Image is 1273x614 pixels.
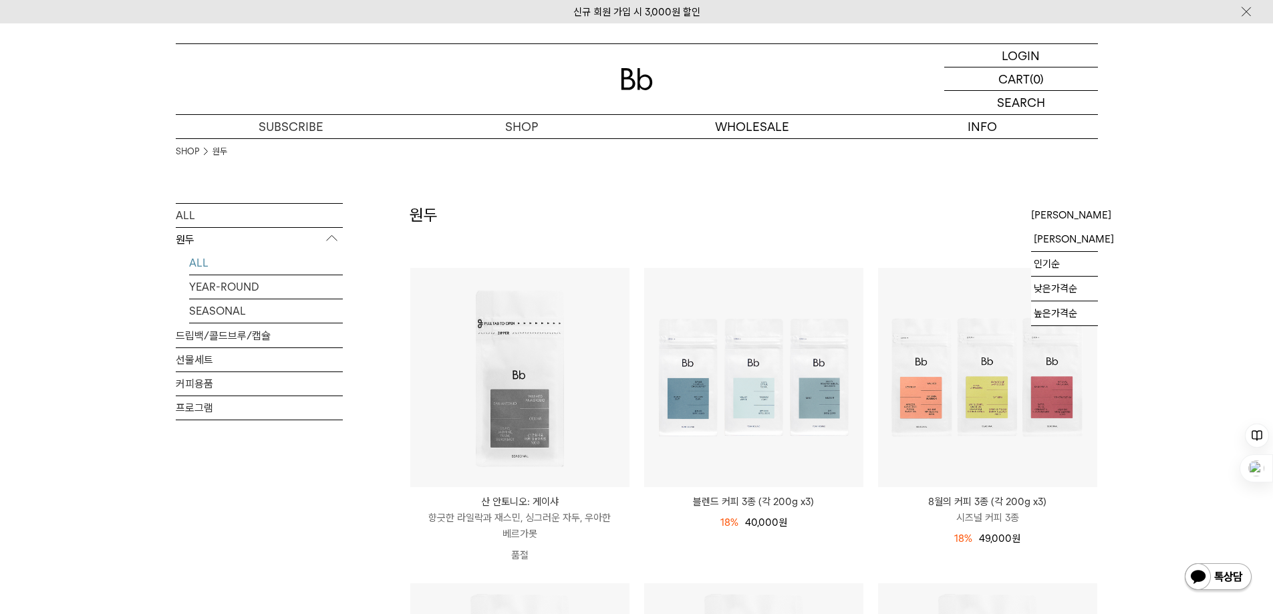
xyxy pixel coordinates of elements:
[1031,233,1114,245] label: [PERSON_NAME]
[410,510,629,542] p: 향긋한 라일락과 재스민, 싱그러운 자두, 우아한 베르가못
[176,228,343,252] p: 원두
[979,532,1020,545] span: 49,000
[779,516,787,528] span: 원
[954,530,972,547] div: 18%
[176,115,406,138] a: SUBSCRIBE
[998,67,1030,90] p: CART
[1183,562,1253,594] img: 카카오톡 채널 1:1 채팅 버튼
[644,494,863,510] a: 블렌드 커피 3종 (각 200g x3)
[1031,258,1060,270] label: 인기순
[1031,207,1111,223] span: [PERSON_NAME]
[997,91,1045,114] p: SEARCH
[410,542,629,569] p: 품절
[944,67,1098,91] a: CART (0)
[621,68,653,90] img: 로고
[176,324,343,347] a: 드립백/콜드브루/캡슐
[189,251,343,275] a: ALL
[410,494,629,510] p: 산 안토니오: 게이샤
[176,396,343,420] a: 프로그램
[189,275,343,299] a: YEAR-ROUND
[1012,532,1020,545] span: 원
[867,115,1098,138] p: INFO
[213,145,227,158] a: 원두
[878,494,1097,510] p: 8월의 커피 3종 (각 200g x3)
[1030,67,1044,90] p: (0)
[176,145,199,158] a: SHOP
[878,510,1097,526] p: 시즈널 커피 3종
[644,268,863,487] img: 블렌드 커피 3종 (각 200g x3)
[176,348,343,371] a: 선물세트
[410,204,438,226] h2: 원두
[189,299,343,323] a: SEASONAL
[410,494,629,542] a: 산 안토니오: 게이샤 향긋한 라일락과 재스민, 싱그러운 자두, 우아한 베르가못
[944,44,1098,67] a: LOGIN
[1031,283,1077,295] label: 낮은가격순
[1031,307,1077,319] label: 높은가격순
[637,115,867,138] p: WHOLESALE
[745,516,787,528] span: 40,000
[573,6,700,18] a: 신규 회원 가입 시 3,000원 할인
[878,268,1097,487] img: 8월의 커피 3종 (각 200g x3)
[406,115,637,138] a: SHOP
[176,372,343,396] a: 커피용품
[1002,44,1040,67] p: LOGIN
[720,514,738,530] div: 18%
[878,494,1097,526] a: 8월의 커피 3종 (각 200g x3) 시즈널 커피 3종
[410,268,629,487] img: 산 안토니오: 게이샤
[176,204,343,227] a: ALL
